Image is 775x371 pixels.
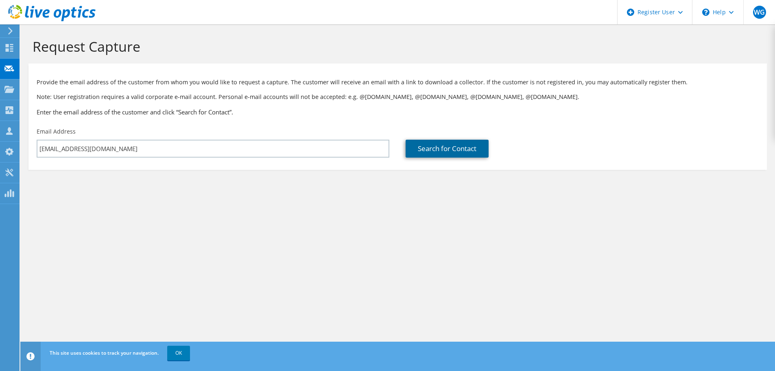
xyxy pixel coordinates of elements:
[37,127,76,136] label: Email Address
[33,38,759,55] h1: Request Capture
[50,349,159,356] span: This site uses cookies to track your navigation.
[753,6,766,19] span: WG
[406,140,489,158] a: Search for Contact
[37,78,759,87] p: Provide the email address of the customer from whom you would like to request a capture. The cust...
[37,108,759,116] h3: Enter the email address of the customer and click “Search for Contact”.
[167,346,190,360] a: OK
[37,92,759,101] p: Note: User registration requires a valid corporate e-mail account. Personal e-mail accounts will ...
[702,9,710,16] svg: \n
